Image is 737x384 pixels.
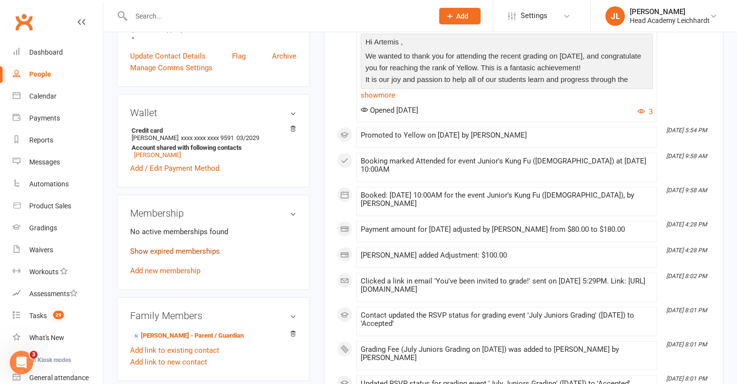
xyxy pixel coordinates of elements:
[132,127,291,134] strong: Credit card
[29,334,64,342] div: What's New
[366,63,638,107] span: . This is a fantasic achievement! It is our joy and passion to help all of our students learn and...
[29,180,69,188] div: Automations
[366,52,558,60] span: We wanted to thank you for attending the recent grading on
[13,283,103,305] a: Assessments
[130,310,296,321] h3: Family Members
[232,50,246,62] a: Flag
[361,131,653,140] div: Promoted to Yellow on [DATE] by [PERSON_NAME]
[666,247,707,254] i: [DATE] 4:28 PM
[181,134,234,141] span: xxxx xxxx xxxx 9591
[638,106,653,118] button: 3
[29,224,57,232] div: Gradings
[236,134,259,141] span: 03/2029
[29,374,89,382] div: General attendance
[130,226,296,238] p: No active memberships found
[128,9,427,23] input: Search...
[29,312,47,320] div: Tasks
[666,341,707,348] i: [DATE] 8:01 PM
[130,247,220,256] a: Show expired memberships
[13,327,103,349] a: What's New
[361,251,653,260] div: [PERSON_NAME] added Adjustment: $100.00
[29,48,63,56] div: Dashboard
[132,144,291,151] strong: Account shared with following contacts
[29,246,53,254] div: Waivers
[361,157,653,174] div: Booking marked Attended for event Junior's Kung Fu ([DEMOGRAPHIC_DATA]) at [DATE] 10:00AM
[666,273,707,280] i: [DATE] 8:02 PM
[29,136,53,144] div: Reports
[361,277,653,294] div: Clicked a link in email 'You've been invited to grade!' sent on [DATE] 5:29PM. Link: [URL][DOMAIN...
[666,307,707,314] i: [DATE] 8:01 PM
[439,8,481,24] button: Add
[53,311,64,319] span: 29
[560,52,582,60] span: [DATE]
[666,187,707,194] i: [DATE] 9:58 AM
[130,344,219,356] a: Add link to existing contact
[130,266,200,275] a: Add new membership
[272,50,296,62] a: Archive
[12,10,36,34] a: Clubworx
[13,151,103,173] a: Messages
[29,202,71,210] div: Product Sales
[605,6,625,26] div: JL
[10,351,33,374] iframe: Intercom live chat
[366,38,372,46] span: Hi
[130,356,207,368] a: Add link to new contact
[361,191,653,208] div: Booked: [DATE] 10:00AM for the event Junior's Kung Fu ([DEMOGRAPHIC_DATA]), by [PERSON_NAME]
[521,5,547,27] span: Settings
[666,127,707,134] i: [DATE] 5:54 PM
[134,151,181,159] a: [PERSON_NAME]
[30,351,38,359] span: 3
[130,162,219,174] a: Add / Edit Payment Method
[361,345,653,362] div: Grading Fee (July Juniors Grading on [DATE]) was added to [PERSON_NAME] by [PERSON_NAME]
[13,129,103,151] a: Reports
[361,311,653,328] div: Contact updated the RSVP status for grading event 'July Juniors Grading' ([DATE]) to 'Accepted'
[13,41,103,63] a: Dashboard
[132,331,244,341] a: [PERSON_NAME] - Parent / Guardian
[13,305,103,327] a: Tasks 29
[366,52,641,72] span: , and congratulate you for reaching the rank of
[361,225,653,234] div: Payment amount for [DATE] adjusted by [PERSON_NAME] from $80.00 to $180.00
[630,7,710,16] div: [PERSON_NAME]
[29,114,60,122] div: Payments
[130,107,296,118] h3: Wallet
[13,217,103,239] a: Gradings
[630,16,710,25] div: Head Academy Leichhardt
[13,107,103,129] a: Payments
[456,63,477,72] span: Yellow
[29,70,51,78] div: People
[666,221,707,228] i: [DATE] 4:28 PM
[130,50,206,62] a: Update Contact Details
[456,12,468,20] span: Add
[666,375,707,382] i: [DATE] 8:01 PM
[666,153,707,160] i: [DATE] 9:58 AM
[401,38,403,46] span: ,
[13,195,103,217] a: Product Sales
[29,268,58,276] div: Workouts
[374,38,399,46] span: Artemis
[13,63,103,85] a: People
[132,34,296,42] strong: -
[13,85,103,107] a: Calendar
[130,208,296,219] h3: Membership
[361,106,418,115] span: Opened [DATE]
[29,290,78,298] div: Assessments
[29,92,57,100] div: Calendar
[13,173,103,195] a: Automations
[130,62,213,74] a: Manage Comms Settings
[361,88,653,102] a: show more
[13,239,103,261] a: Waivers
[29,158,60,166] div: Messages
[13,261,103,283] a: Workouts
[130,125,296,160] li: [PERSON_NAME]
